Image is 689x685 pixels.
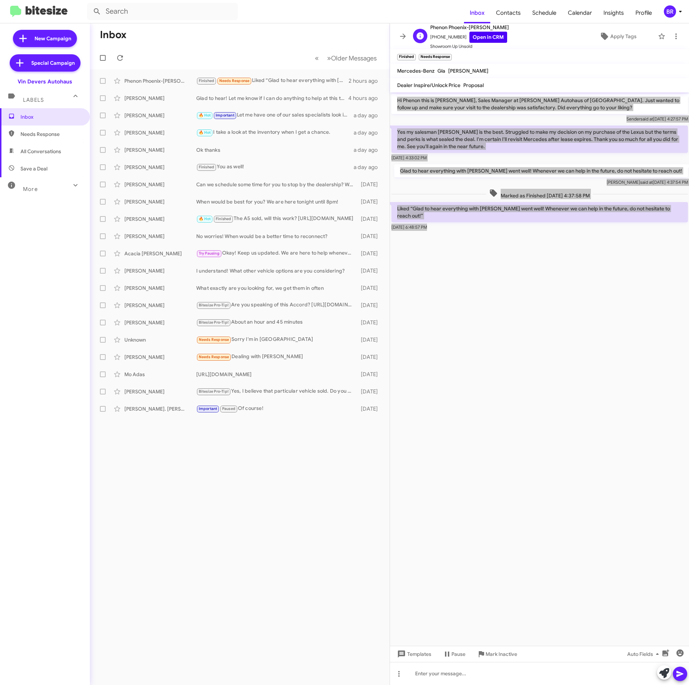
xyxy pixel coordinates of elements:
div: [PERSON_NAME] [124,388,196,395]
div: [PERSON_NAME] [124,233,196,240]
span: Finished [199,165,215,169]
div: You as well! [196,163,354,171]
div: Yes, I believe that particular vehicle sold. Do you have a new Navigator in your inventory? [196,387,357,396]
div: [PERSON_NAME] [124,319,196,326]
span: [PERSON_NAME] [448,68,488,74]
div: a day ago [354,146,384,154]
div: The A5 sold, will this work? [URL][DOMAIN_NAME] [196,215,357,223]
a: Open in CRM [469,32,507,43]
span: 🔥 Hot [199,216,211,221]
span: Gla [437,68,445,74]
div: Unknown [124,336,196,343]
span: Showroom Up Unsold [430,43,509,50]
div: [PERSON_NAME] [124,112,196,119]
span: Older Messages [331,54,377,62]
span: » [327,54,331,63]
div: [PERSON_NAME] [124,198,196,205]
div: [PERSON_NAME] [124,284,196,292]
a: Calendar [562,3,598,23]
span: Inbox [20,113,82,120]
a: Special Campaign [10,54,81,72]
span: Dealer Inspire/Unlock Price [397,82,460,88]
div: [PERSON_NAME] [124,95,196,102]
div: Let me have one of our sales specialists look into the current market for your vehicle and reach ... [196,111,354,119]
button: BR [658,5,681,18]
span: [DATE] 6:48:57 PM [391,224,427,230]
span: Needs Response [199,337,229,342]
p: Hi Phenon this is [PERSON_NAME], Sales Manager at [PERSON_NAME] Autohaus of [GEOGRAPHIC_DATA]. Ju... [391,94,688,114]
div: [DATE] [357,215,384,223]
button: Mark Inactive [471,648,523,661]
span: Bitesize Pro-Tip! [199,303,229,307]
span: Templates [396,648,431,661]
div: [PERSON_NAME] [124,146,196,154]
span: Needs Response [20,131,82,138]
div: Vin Devers Autohaus [18,78,72,85]
nav: Page navigation example [311,51,381,65]
div: Okay! Keep us updated. We are here to help whenever is right for you. [196,249,357,257]
span: Auto Fields [627,648,662,661]
div: Ok thanks [196,146,354,154]
div: Mo Adas [124,371,196,378]
span: Finished [199,78,215,83]
span: Important [216,113,234,118]
span: Mercedes-Benz [397,68,435,74]
div: [PERSON_NAME]. [PERSON_NAME] [124,405,196,412]
span: Save a Deal [20,165,47,172]
a: Contacts [490,3,527,23]
div: Acacia [PERSON_NAME] [124,250,196,257]
p: Liked “Glad to hear everything with [PERSON_NAME] went well! Whenever we can help in the future, ... [391,202,688,222]
div: [DATE] [357,233,384,240]
div: No worries! When would be a better time to reconnect? [196,233,357,240]
div: Sorry I'm in [GEOGRAPHIC_DATA] [196,335,357,344]
div: [DATE] [357,302,384,309]
div: About an hour and 45 minutes [196,318,357,326]
a: Schedule [527,3,562,23]
span: Needs Response [219,78,250,83]
a: Insights [598,3,630,23]
div: [PERSON_NAME] [124,164,196,171]
div: Are you speaking of this Accord? [URL][DOMAIN_NAME] [196,301,357,309]
span: Paused [222,406,235,411]
div: 2 hours ago [349,77,383,85]
div: Can we schedule some time for you to stop by the dealership? We are extremely interested in your ... [196,181,357,188]
div: [URL][DOMAIN_NAME] [196,371,357,378]
div: [PERSON_NAME] [124,129,196,136]
a: New Campaign [13,30,77,47]
div: [DATE] [357,405,384,412]
div: [PERSON_NAME] [124,302,196,309]
div: [DATE] [357,371,384,378]
input: Search [87,3,238,20]
button: Apply Tags [581,30,654,43]
div: [DATE] [357,284,384,292]
div: [PERSON_NAME] [124,215,196,223]
div: Of course! [196,405,357,413]
div: a day ago [354,129,384,136]
div: Phenon Phoenix-[PERSON_NAME] [124,77,196,85]
div: [PERSON_NAME] [124,267,196,274]
div: BR [664,5,676,18]
p: Yes my salesman [PERSON_NAME] is the best. Struggled to make my decision on my purchase of the Le... [391,125,688,153]
span: Bitesize Pro-Tip! [199,320,229,325]
span: Bitesize Pro-Tip! [199,389,229,394]
div: [DATE] [357,267,384,274]
div: What exactly are you looking for, we get them in often [196,284,357,292]
span: « [315,54,319,63]
span: said at [640,179,652,185]
span: Important [199,406,217,411]
div: [DATE] [357,388,384,395]
span: Inbox [464,3,490,23]
div: [PERSON_NAME] [124,353,196,361]
span: Apply Tags [610,30,637,43]
div: [PERSON_NAME] [124,181,196,188]
a: Profile [630,3,658,23]
div: a day ago [354,164,384,171]
span: More [23,186,38,192]
span: said at [640,116,653,122]
button: Auto Fields [621,648,667,661]
div: Glad to hear! Let me know if I can do anything to help at this time. [196,95,348,102]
